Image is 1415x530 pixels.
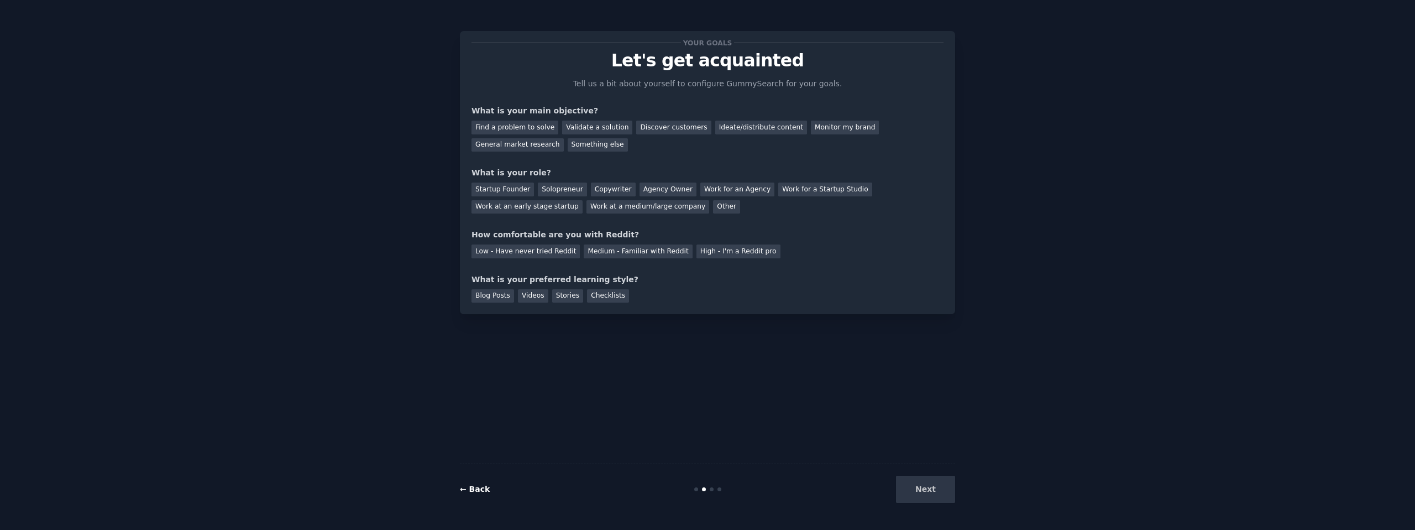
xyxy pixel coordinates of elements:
[471,138,564,152] div: General market research
[636,121,711,134] div: Discover customers
[568,78,847,90] p: Tell us a bit about yourself to configure GummySearch for your goals.
[584,245,692,258] div: Medium - Familiar with Reddit
[713,200,740,214] div: Other
[471,274,944,285] div: What is your preferred learning style?
[696,245,780,258] div: High - I'm a Reddit pro
[778,183,872,196] div: Work for a Startup Studio
[518,289,548,303] div: Videos
[471,121,558,134] div: Find a problem to solve
[715,121,807,134] div: Ideate/distribute content
[552,289,583,303] div: Stories
[460,485,490,493] a: ← Back
[471,229,944,241] div: How comfortable are you with Reddit?
[587,289,629,303] div: Checklists
[811,121,879,134] div: Monitor my brand
[568,138,628,152] div: Something else
[471,289,514,303] div: Blog Posts
[471,167,944,179] div: What is your role?
[471,183,534,196] div: Startup Founder
[471,51,944,70] p: Let's get acquainted
[700,183,774,196] div: Work for an Agency
[471,105,944,117] div: What is your main objective?
[471,245,580,258] div: Low - Have never tried Reddit
[538,183,586,196] div: Solopreneur
[640,183,696,196] div: Agency Owner
[591,183,636,196] div: Copywriter
[681,37,734,49] span: Your goals
[471,200,583,214] div: Work at an early stage startup
[562,121,632,134] div: Validate a solution
[586,200,709,214] div: Work at a medium/large company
